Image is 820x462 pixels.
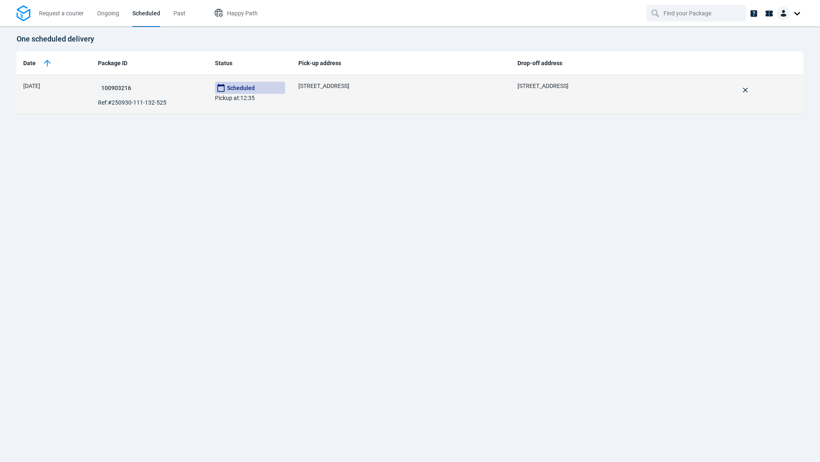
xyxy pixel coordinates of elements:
[227,10,258,17] span: Happy Path
[240,95,255,101] span: 12:35
[517,59,562,68] span: Drop-off address
[777,7,790,20] img: Client
[97,10,119,17] span: Ongoing
[39,10,84,17] span: Request a courier
[517,83,569,89] span: [STREET_ADDRESS]
[42,58,52,68] img: sorting
[215,82,285,94] span: Scheduled
[298,83,349,89] span: [STREET_ADDRESS]
[17,5,30,22] img: Logo
[98,98,166,107] span: Ref: #250930-111-132-525
[298,59,341,68] span: Pick-up address
[23,59,36,68] span: Date
[215,82,285,103] p: Pickup at :
[173,10,185,17] span: Past
[98,82,134,94] button: 100903216
[664,5,731,21] input: Find your Package
[17,34,94,43] span: One scheduled delivery
[101,85,131,91] span: 100903216
[23,83,40,89] span: [DATE]
[132,10,160,17] span: Scheduled
[17,51,91,75] th: Toggle SortBy
[98,59,127,68] span: Package ID
[215,59,232,68] span: Status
